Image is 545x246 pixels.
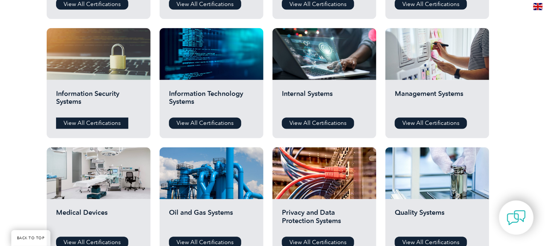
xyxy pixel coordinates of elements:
[282,118,354,129] a: View All Certifications
[507,208,526,227] img: contact-chat.png
[395,90,480,112] h2: Management Systems
[395,118,467,129] a: View All Certifications
[56,209,141,231] h2: Medical Devices
[169,209,254,231] h2: Oil and Gas Systems
[282,209,367,231] h2: Privacy and Data Protection Systems
[533,3,543,10] img: en
[169,90,254,112] h2: Information Technology Systems
[282,90,367,112] h2: Internal Systems
[56,118,128,129] a: View All Certifications
[395,209,480,231] h2: Quality Systems
[56,90,141,112] h2: Information Security Systems
[11,230,50,246] a: BACK TO TOP
[169,118,241,129] a: View All Certifications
